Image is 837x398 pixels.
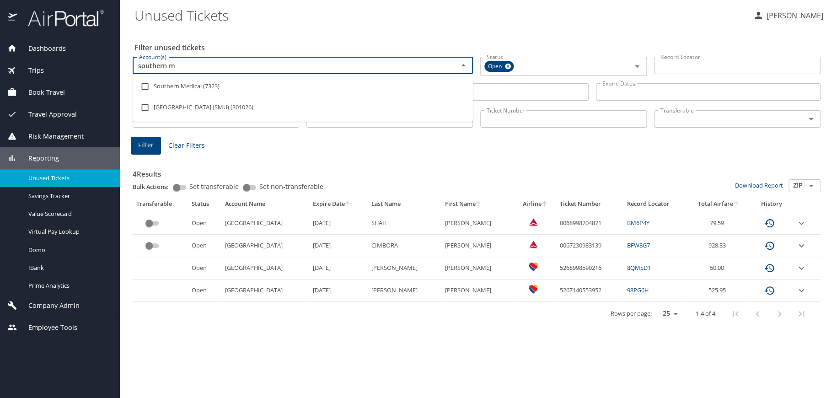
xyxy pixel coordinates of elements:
[368,196,441,212] th: Last Name
[17,131,84,141] span: Risk Management
[529,240,538,249] img: Delta Airlines
[750,196,792,212] th: History
[627,241,650,249] a: BFW8G7
[188,212,221,234] td: Open
[309,235,368,257] td: [DATE]
[28,210,109,218] span: Value Scorecard
[136,200,184,208] div: Transferable
[221,212,309,234] td: [GEOGRAPHIC_DATA]
[28,227,109,236] span: Virtual Pay Lookup
[368,235,441,257] td: CIMBORA
[805,113,817,125] button: Open
[221,257,309,280] td: [GEOGRAPHIC_DATA]
[475,201,482,207] button: sort
[138,140,154,151] span: Filter
[133,183,176,191] p: Bulk Actions:
[735,181,783,189] a: Download Report
[627,219,649,227] a: BM6P4Y
[457,59,470,72] button: Close
[17,323,77,333] span: Employee Tools
[221,280,309,302] td: [GEOGRAPHIC_DATA]
[441,235,514,257] td: [PERSON_NAME]
[221,235,309,257] td: [GEOGRAPHIC_DATA]
[8,9,18,27] img: icon-airportal.png
[556,280,623,302] td: 5267140553952
[515,196,556,212] th: Airline
[134,40,822,55] h2: Filter unused tickets
[188,235,221,257] td: Open
[749,7,827,24] button: [PERSON_NAME]
[627,264,651,272] a: 8QMSD1
[796,218,807,229] button: expand row
[556,212,623,234] td: 0068998704871
[168,140,205,151] span: Clear Filters
[623,196,687,212] th: Record Locator
[687,257,750,280] td: 50.00
[188,196,221,212] th: Status
[441,280,514,302] td: [PERSON_NAME]
[18,9,104,27] img: airportal-logo.png
[133,97,473,118] li: [GEOGRAPHIC_DATA] (SMU) (301026)
[165,137,209,154] button: Clear Filters
[133,76,473,97] li: Southern Medical (7323)
[441,212,514,234] td: [PERSON_NAME]
[309,280,368,302] td: [DATE]
[28,174,109,183] span: Unused Tickets
[796,263,807,274] button: expand row
[133,196,821,326] table: custom pagination table
[17,153,59,163] span: Reporting
[529,262,538,271] img: Southwest Airlines
[309,196,368,212] th: Expire Date
[441,196,514,212] th: First Name
[368,212,441,234] td: SHAH
[655,307,681,321] select: rows per page
[133,163,821,179] h3: 4 Results
[221,196,309,212] th: Account Name
[17,301,80,311] span: Company Admin
[309,212,368,234] td: [DATE]
[764,10,823,21] p: [PERSON_NAME]
[28,281,109,290] span: Prime Analytics
[687,280,750,302] td: 525.95
[134,1,746,29] h1: Unused Tickets
[484,62,507,71] span: Open
[17,87,65,97] span: Book Travel
[28,264,109,272] span: IBank
[188,280,221,302] td: Open
[542,201,548,207] button: sort
[805,179,817,192] button: Open
[611,311,652,317] p: Rows per page:
[309,257,368,280] td: [DATE]
[556,235,623,257] td: 0067230983139
[28,192,109,200] span: Savings Tracker
[368,257,441,280] td: [PERSON_NAME]
[631,60,644,73] button: Open
[368,280,441,302] td: [PERSON_NAME]
[687,196,750,212] th: Total Airfare
[441,257,514,280] td: [PERSON_NAME]
[345,201,351,207] button: sort
[733,201,740,207] button: sort
[28,246,109,254] span: Domo
[189,183,239,190] span: Set transferable
[687,212,750,234] td: 79.59
[131,137,161,155] button: Filter
[259,183,323,190] span: Set non-transferable
[529,217,538,226] img: Delta Airlines
[627,286,649,294] a: 98PG6H
[556,257,623,280] td: 5268998590216
[17,65,44,75] span: Trips
[188,257,221,280] td: Open
[17,43,66,54] span: Dashboards
[687,235,750,257] td: 928.33
[696,311,715,317] p: 1-4 of 4
[796,240,807,251] button: expand row
[556,196,623,212] th: Ticket Number
[529,285,538,294] img: Southwest Airlines
[17,109,77,119] span: Travel Approval
[796,285,807,296] button: expand row
[484,61,514,72] div: Open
